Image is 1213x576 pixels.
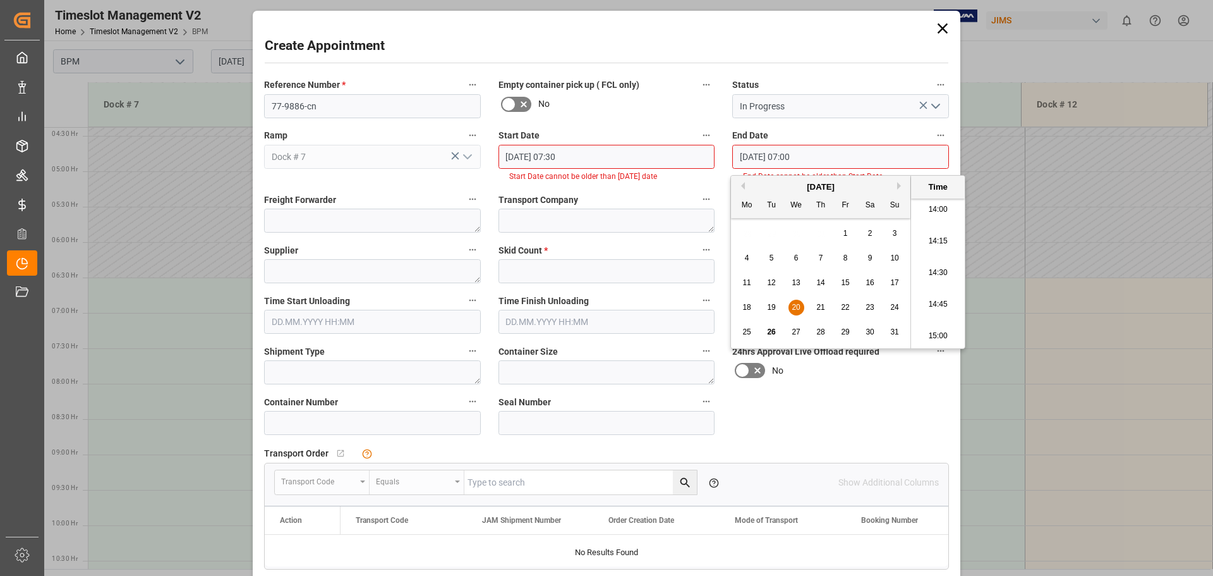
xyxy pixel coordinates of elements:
[838,324,854,340] div: Choose Friday, August 29th, 2025
[838,198,854,214] div: Fr
[498,193,578,207] span: Transport Company
[816,278,824,287] span: 14
[732,78,759,92] span: Status
[742,303,751,312] span: 18
[376,473,450,487] div: Equals
[764,324,780,340] div: Choose Tuesday, August 26th, 2025
[843,229,848,238] span: 1
[264,244,298,257] span: Supplier
[887,198,903,214] div: Su
[862,275,878,291] div: Choose Saturday, August 16th, 2025
[498,145,715,169] input: DD.MM.YYYY HH:MM
[890,328,898,336] span: 31
[914,181,962,193] div: Time
[264,310,481,334] input: DD.MM.YYYY HH:MM
[897,182,905,190] button: Next Month
[743,171,938,182] li: End Date cannot be older than Start Date
[813,275,829,291] div: Choose Thursday, August 14th, 2025
[792,328,800,336] span: 27
[890,254,898,262] span: 10
[264,78,346,92] span: Reference Number
[813,300,829,316] div: Choose Thursday, August 21st, 2025
[862,198,878,214] div: Sa
[862,300,878,316] div: Choose Saturday, August 23rd, 2025
[264,345,325,358] span: Shipment Type
[264,193,336,207] span: Freight Forwarder
[764,198,780,214] div: Tu
[281,473,356,487] div: Transport Code
[698,292,715,309] button: Time Finish Unloading
[457,147,476,167] button: open menu
[698,77,715,93] button: Empty container pick up ( FCL only)
[887,300,903,316] div: Choose Sunday, August 24th, 2025
[932,127,949,144] button: End Date
[732,145,949,169] input: DD.MM.YYYY HH:MM
[794,254,799,262] span: 6
[498,244,548,257] span: Skid Count
[887,226,903,242] div: Choose Sunday, August 3rd, 2025
[739,275,755,291] div: Choose Monday, August 11th, 2025
[498,78,639,92] span: Empty container pick up ( FCL only)
[890,303,898,312] span: 24
[887,275,903,291] div: Choose Sunday, August 17th, 2025
[673,470,697,494] button: search button
[698,343,715,359] button: Container Size
[911,289,965,321] li: 14:45
[739,324,755,340] div: Choose Monday, August 25th, 2025
[608,516,674,525] span: Order Creation Date
[868,254,872,262] span: 9
[498,295,589,308] span: Time Finish Unloading
[769,254,774,262] span: 5
[265,36,385,56] h2: Create Appointment
[538,97,550,111] span: No
[356,516,408,525] span: Transport Code
[498,396,551,409] span: Seal Number
[925,97,944,116] button: open menu
[464,242,481,258] button: Supplier
[742,278,751,287] span: 11
[819,254,823,262] span: 7
[862,250,878,266] div: Choose Saturday, August 9th, 2025
[861,516,918,525] span: Booking Number
[868,229,872,238] span: 2
[464,77,481,93] button: Reference Number *
[767,303,775,312] span: 19
[841,278,849,287] span: 15
[731,181,910,193] div: [DATE]
[767,278,775,287] span: 12
[838,300,854,316] div: Choose Friday, August 22nd, 2025
[264,396,338,409] span: Container Number
[862,226,878,242] div: Choose Saturday, August 2nd, 2025
[887,250,903,266] div: Choose Sunday, August 10th, 2025
[275,470,370,494] button: open menu
[264,447,329,460] span: Transport Order
[498,345,558,358] span: Container Size
[887,324,903,340] div: Choose Sunday, August 31st, 2025
[862,324,878,340] div: Choose Saturday, August 30th, 2025
[739,250,755,266] div: Choose Monday, August 4th, 2025
[482,516,561,525] span: JAM Shipment Number
[841,328,849,336] span: 29
[866,278,874,287] span: 16
[737,182,745,190] button: Previous Month
[745,254,749,262] span: 4
[735,516,798,525] span: Mode of Transport
[816,303,824,312] span: 21
[788,324,804,340] div: Choose Wednesday, August 27th, 2025
[890,278,898,287] span: 17
[911,321,965,352] li: 15:00
[464,191,481,207] button: Freight Forwarder
[509,171,704,182] li: Start Date cannot be older than [DATE] date
[498,310,715,334] input: DD.MM.YYYY HH:MM
[498,129,540,142] span: Start Date
[698,393,715,410] button: Seal Number
[464,393,481,410] button: Container Number
[816,328,824,336] span: 28
[788,198,804,214] div: We
[767,328,775,336] span: 26
[788,275,804,291] div: Choose Wednesday, August 13th, 2025
[813,324,829,340] div: Choose Thursday, August 28th, 2025
[764,275,780,291] div: Choose Tuesday, August 12th, 2025
[464,292,481,309] button: Time Start Unloading
[866,328,874,336] span: 30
